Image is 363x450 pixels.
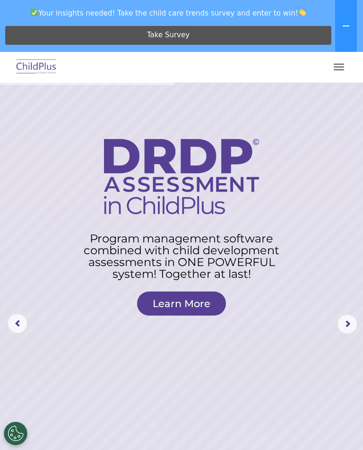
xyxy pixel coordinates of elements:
[4,422,27,445] button: Cookies Settings
[14,56,59,78] img: ChildPlus by Procare Solutions
[104,139,259,214] img: DRDP Assessment in ChildPlus
[4,4,333,22] span: Your insights needed! Take the child care trends survey and enter to win!
[299,9,306,16] img: 👏
[31,9,38,16] img: ✅
[73,233,290,280] rs-layer: Program management software combined with child development assessments in ONE POWERFUL system! T...
[5,26,331,45] a: Take Survey
[137,292,226,316] a: Learn More
[147,27,190,43] span: Take Survey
